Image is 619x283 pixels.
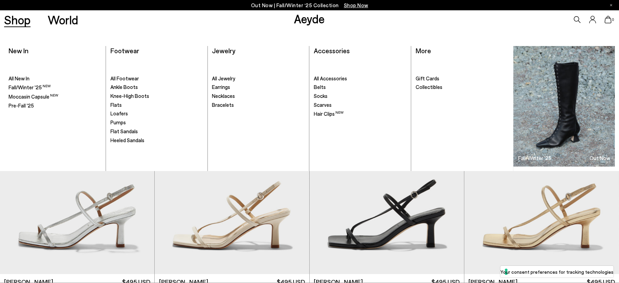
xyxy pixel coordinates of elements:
[464,80,618,274] img: Elise Leather Toe-Post Sandals
[9,102,102,109] a: Pre-Fall '25
[513,46,615,167] img: Group_1295_900x.jpg
[310,80,464,274] a: 6 / 6 1 / 6 2 / 6 3 / 6 4 / 6 5 / 6 6 / 6 1 / 6 Next slide Previous slide
[416,84,509,91] a: Collectibles
[212,102,305,109] a: Bracelets
[110,93,149,99] span: Knee-High Boots
[155,80,309,274] img: Elise Leather Toe-Post Sandals
[314,102,332,108] span: Scarves
[416,75,439,81] span: Gift Cards
[110,75,203,82] a: All Footwear
[110,137,144,143] span: Heeled Sandals
[464,80,619,274] img: Elise Leather Toe-Post Sandals
[314,93,328,99] span: Socks
[314,93,407,100] a: Socks
[110,84,203,91] a: Ankle Boots
[314,84,407,91] a: Belts
[310,80,464,274] div: 1 / 6
[9,93,102,100] a: Moccasin Capsule
[212,75,235,81] span: All Jewelry
[110,110,203,117] a: Loafers
[155,80,309,274] div: 1 / 6
[9,75,29,81] span: All New In
[314,75,347,81] span: All Accessories
[416,46,431,55] a: More
[9,75,102,82] a: All New In
[212,84,305,91] a: Earrings
[212,93,235,99] span: Necklaces
[9,84,102,91] a: Fall/Winter '25
[513,46,615,167] a: Fall/Winter '25 Out Now
[212,102,234,108] span: Bracelets
[251,1,368,10] p: Out Now | Fall/Winter ‘25 Collection
[110,137,203,144] a: Heeled Sandals
[309,80,463,274] div: 2 / 6
[464,80,618,274] div: 2 / 6
[110,46,139,55] a: Footwear
[212,75,305,82] a: All Jewelry
[314,102,407,109] a: Scarves
[48,14,78,26] a: World
[110,93,203,100] a: Knee-High Boots
[110,128,203,135] a: Flat Sandals
[9,93,58,100] span: Moccasin Capsule
[212,93,305,100] a: Necklaces
[416,84,442,90] span: Collectibles
[110,102,122,108] span: Flats
[314,84,326,90] span: Belts
[500,268,614,275] label: Your consent preferences for tracking technologies
[500,266,614,278] button: Your consent preferences for tracking technologies
[110,102,203,109] a: Flats
[9,84,51,90] span: Fall/Winter '25
[110,128,138,134] span: Flat Sandals
[605,16,611,23] a: 0
[464,80,619,274] div: 1 / 6
[309,80,463,274] img: Elise Leather Toe-Post Sandals
[4,14,31,26] a: Shop
[314,111,344,117] span: Hair Clips
[464,80,619,274] a: 6 / 6 1 / 6 2 / 6 3 / 6 4 / 6 5 / 6 6 / 6 1 / 6 Next slide Previous slide
[590,156,610,161] h3: Out Now
[314,75,407,82] a: All Accessories
[611,18,615,22] span: 0
[9,46,28,55] a: New In
[212,84,230,90] span: Earrings
[212,46,235,55] a: Jewelry
[110,119,203,126] a: Pumps
[155,80,309,274] a: 6 / 6 1 / 6 2 / 6 3 / 6 4 / 6 5 / 6 6 / 6 1 / 6 Next slide Previous slide
[110,119,126,125] span: Pumps
[110,84,138,90] span: Ankle Boots
[344,2,368,8] span: Navigate to /collections/new-in
[416,75,509,82] a: Gift Cards
[110,110,128,116] span: Loafers
[294,11,325,26] a: Aeyde
[110,75,139,81] span: All Footwear
[314,110,407,117] a: Hair Clips
[518,156,551,161] h3: Fall/Winter '25
[310,80,464,274] img: Elise Leather Toe-Post Sandals
[314,46,350,55] a: Accessories
[9,102,34,109] span: Pre-Fall '25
